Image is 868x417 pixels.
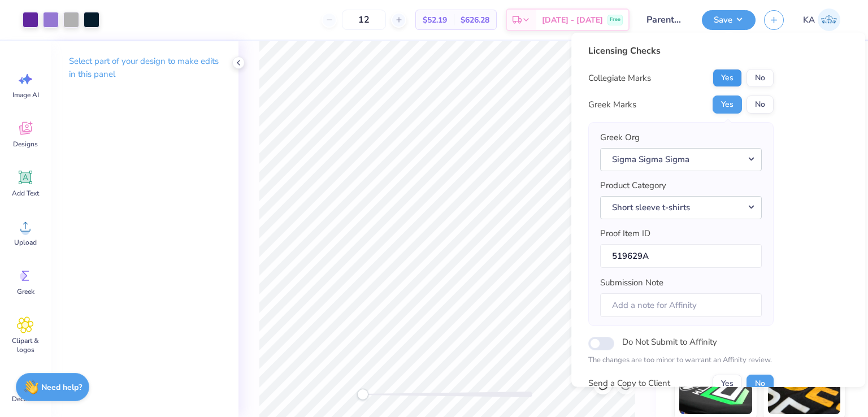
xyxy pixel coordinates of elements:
button: Yes [713,95,742,114]
span: $626.28 [461,14,489,26]
div: Greek Marks [588,98,636,111]
p: Select part of your design to make edits in this panel [69,55,220,81]
input: – – [342,10,386,30]
span: [DATE] - [DATE] [542,14,603,26]
button: No [747,69,774,87]
div: Collegiate Marks [588,71,651,84]
span: Decorate [12,394,39,403]
input: Untitled Design [638,8,693,31]
span: Image AI [12,90,39,99]
span: Greek [17,287,34,296]
button: Yes [713,69,742,87]
img: Kian Alfred Vargas [818,8,840,31]
p: The changes are too minor to warrant an Affinity review. [588,355,774,366]
label: Product Category [600,179,666,192]
button: Save [702,10,756,30]
a: KA [798,8,845,31]
button: Yes [713,374,742,392]
button: No [747,374,774,392]
div: Licensing Checks [588,44,774,58]
span: Free [610,16,620,24]
label: Submission Note [600,276,663,289]
label: Proof Item ID [600,227,650,240]
div: Accessibility label [357,389,368,400]
span: $52.19 [423,14,447,26]
span: Add Text [12,189,39,198]
button: Sigma Sigma Sigma [600,147,762,171]
span: KA [803,14,815,27]
span: Designs [13,140,38,149]
div: Send a Copy to Client [588,377,670,390]
input: Add a note for Affinity [600,293,762,317]
label: Do Not Submit to Affinity [622,335,717,349]
button: No [747,95,774,114]
span: Clipart & logos [7,336,44,354]
label: Greek Org [600,131,640,144]
strong: Need help? [41,382,82,393]
button: Short sleeve t-shirts [600,196,762,219]
span: Upload [14,238,37,247]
